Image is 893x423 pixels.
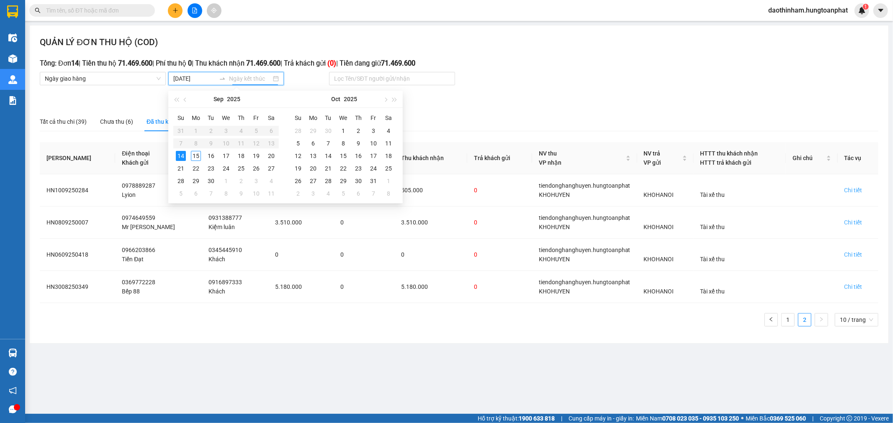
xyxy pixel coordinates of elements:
[168,3,183,18] button: plus
[191,189,201,199] div: 6
[338,163,348,173] div: 22
[291,125,306,137] td: 2025-09-28
[188,175,203,187] td: 2025-09-29
[308,189,318,199] div: 3
[539,191,570,198] span: KHOHUYEN
[344,91,357,107] button: 2025
[236,189,246,199] div: 9
[812,414,813,423] span: |
[366,175,381,187] td: 2025-10-31
[323,151,333,161] div: 14
[40,117,87,126] div: Tất cả thu chi (39)
[381,175,396,187] td: 2025-11-01
[122,214,155,221] span: 0974649559
[873,3,888,18] button: caret-down
[644,150,661,157] span: NV trả
[366,125,381,137] td: 2025-10-03
[323,176,333,186] div: 28
[338,189,348,199] div: 5
[338,138,348,148] div: 8
[561,414,562,423] span: |
[539,279,631,285] span: tiendonghanghuyen.hungtoanphat
[306,137,321,150] td: 2025-10-06
[100,117,133,126] div: Chưa thu (6)
[844,282,862,291] div: Chi tiết đơn hàng
[366,187,381,200] td: 2025-11-07
[207,3,221,18] button: aim
[644,224,674,230] span: KHOHANOI
[769,317,774,322] span: left
[381,59,415,67] b: 71.469.600
[173,187,188,200] td: 2025-10-05
[308,138,318,148] div: 6
[383,163,394,173] div: 25
[336,150,351,162] td: 2025-10-15
[8,33,17,42] img: warehouse-icon
[35,8,41,13] span: search
[208,224,235,230] span: Kiệm luân
[206,151,216,161] div: 16
[234,187,249,200] td: 2025-10-09
[306,175,321,187] td: 2025-10-27
[266,176,276,186] div: 4
[700,288,725,295] span: Tài xế thu
[401,218,461,227] div: 3.510.000
[815,313,828,326] li: Trang Kế
[782,313,794,326] a: 1
[234,111,249,125] th: Th
[539,150,557,157] span: NV thu
[478,414,555,423] span: Hỗ trợ kỹ thuật:
[122,159,149,166] span: Khách gửi
[173,150,188,162] td: 2025-09-14
[249,162,264,175] td: 2025-09-26
[8,349,17,357] img: warehouse-icon
[188,187,203,200] td: 2025-10-06
[770,415,806,422] strong: 0369 525 060
[321,150,336,162] td: 2025-10-14
[208,214,242,221] span: 0931388777
[353,126,363,136] div: 2
[221,176,231,186] div: 1
[351,150,366,162] td: 2025-10-16
[863,4,869,10] sup: 1
[176,163,186,173] div: 21
[211,8,217,13] span: aim
[366,137,381,150] td: 2025-10-10
[798,313,811,326] a: 2
[383,189,394,199] div: 8
[336,137,351,150] td: 2025-10-08
[264,175,279,187] td: 2025-10-04
[539,288,570,295] span: KHOHUYEN
[815,313,828,326] button: right
[539,247,631,253] span: tiendonghanghuyen.hungtoanphat
[308,126,318,136] div: 29
[394,142,467,174] th: Thu khách nhận
[383,176,394,186] div: 1
[188,162,203,175] td: 2025-09-22
[340,251,344,258] span: 0
[293,189,303,199] div: 2
[40,206,115,239] td: HN0809250007
[539,182,631,189] span: tiendonghanghuyen.hungtoanphat
[741,417,744,420] span: ⚪️
[251,189,261,199] div: 10
[746,414,806,423] span: Miền Bắc
[234,162,249,175] td: 2025-09-25
[819,317,824,322] span: right
[321,111,336,125] th: Tu
[173,74,216,83] input: Ngày bắt đầu
[383,151,394,161] div: 18
[176,176,186,186] div: 28
[9,368,17,376] span: question-circle
[368,138,378,148] div: 10
[381,111,396,125] th: Sa
[221,189,231,199] div: 8
[351,187,366,200] td: 2025-11-06
[539,159,561,166] span: VP nhận
[191,163,201,173] div: 22
[234,175,249,187] td: 2025-10-02
[644,288,674,295] span: KHOHANOI
[188,59,192,67] b: 0
[203,187,219,200] td: 2025-10-07
[467,142,532,174] th: Trả khách gửi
